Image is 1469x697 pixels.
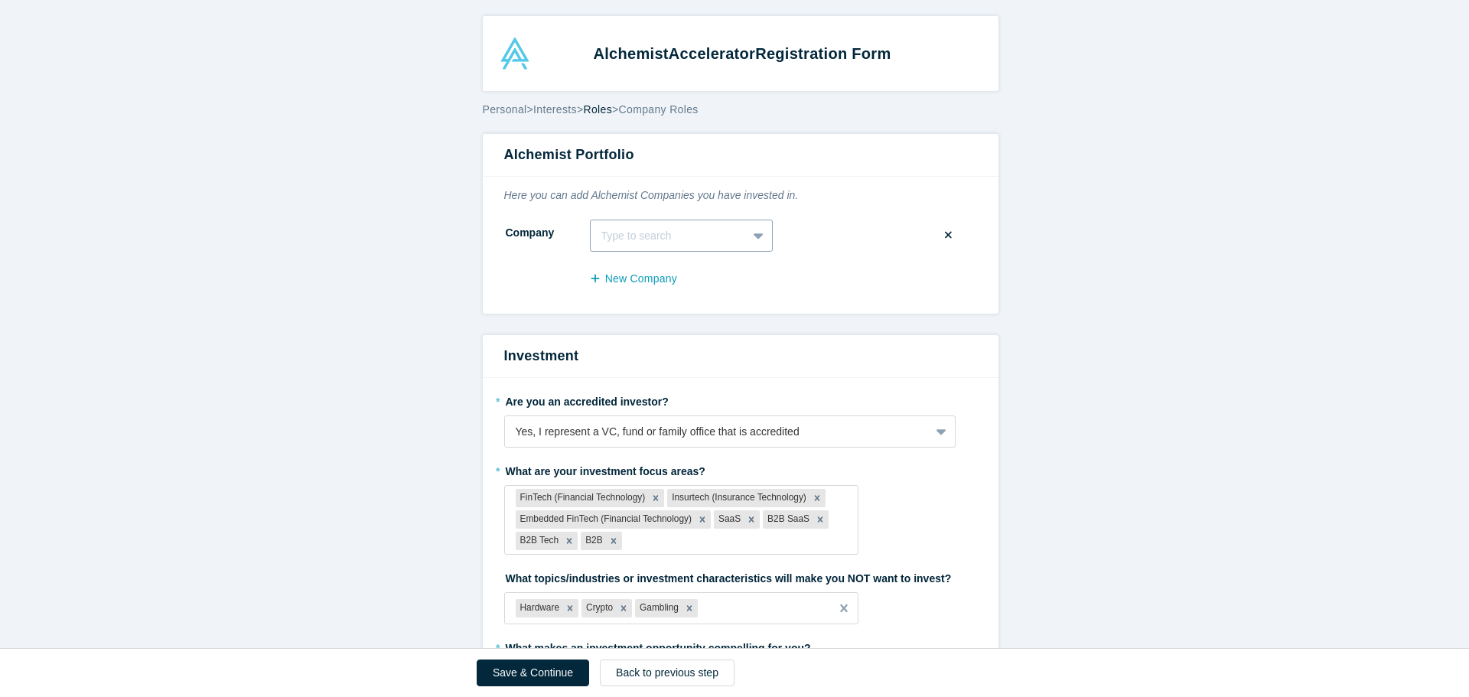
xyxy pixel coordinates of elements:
div: SaaS [714,510,743,529]
button: New Company [590,265,693,292]
div: Remove B2B [605,532,622,550]
img: Alchemist Accelerator Logo [499,37,531,70]
span: Interests [533,103,577,116]
div: Remove Gambling [681,599,698,617]
div: Remove FinTech (Financial Technology) [647,489,664,507]
span: Roles [583,103,612,116]
div: Crypto [581,599,615,617]
div: Remove Insurtech (Insurance Technology) [809,489,826,507]
div: B2B Tech [516,532,562,550]
span: Accelerator [669,45,755,62]
label: Company [504,220,590,246]
div: B2B SaaS [763,510,812,529]
div: Insurtech (Insurance Technology) [667,489,809,507]
label: What makes an investment opportunity compelling for you? [504,635,977,656]
label: What are your investment focus areas? [504,458,977,480]
div: Embedded FinTech (Financial Technology) [516,510,695,529]
div: > > > [483,102,998,118]
div: FinTech (Financial Technology) [516,489,648,507]
strong: Alchemist Registration Form [594,45,891,62]
div: Remove Embedded FinTech (Financial Technology) [694,510,711,529]
div: Remove B2B SaaS [812,510,829,529]
button: Save & Continue [477,660,589,686]
div: B2B [581,532,604,550]
div: Yes, I represent a VC, fund or family office that is accredited [516,424,919,440]
span: Personal [483,103,527,116]
label: What topics/industries or investment characteristics will make you NOT want to invest? [504,565,977,587]
span: Company Roles [619,103,699,116]
div: Remove Crypto [615,599,632,617]
div: Hardware [516,599,562,617]
label: Are you an accredited investor? [504,389,977,410]
h3: Investment [504,346,977,366]
div: Remove SaaS [743,510,760,529]
h3: Alchemist Portfolio [504,145,977,165]
p: Here you can add Alchemist Companies you have invested in. [504,187,977,204]
div: Remove B2B Tech [561,532,578,550]
div: Gambling [635,599,681,617]
button: Back to previous step [600,660,734,686]
div: Remove Hardware [562,599,578,617]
